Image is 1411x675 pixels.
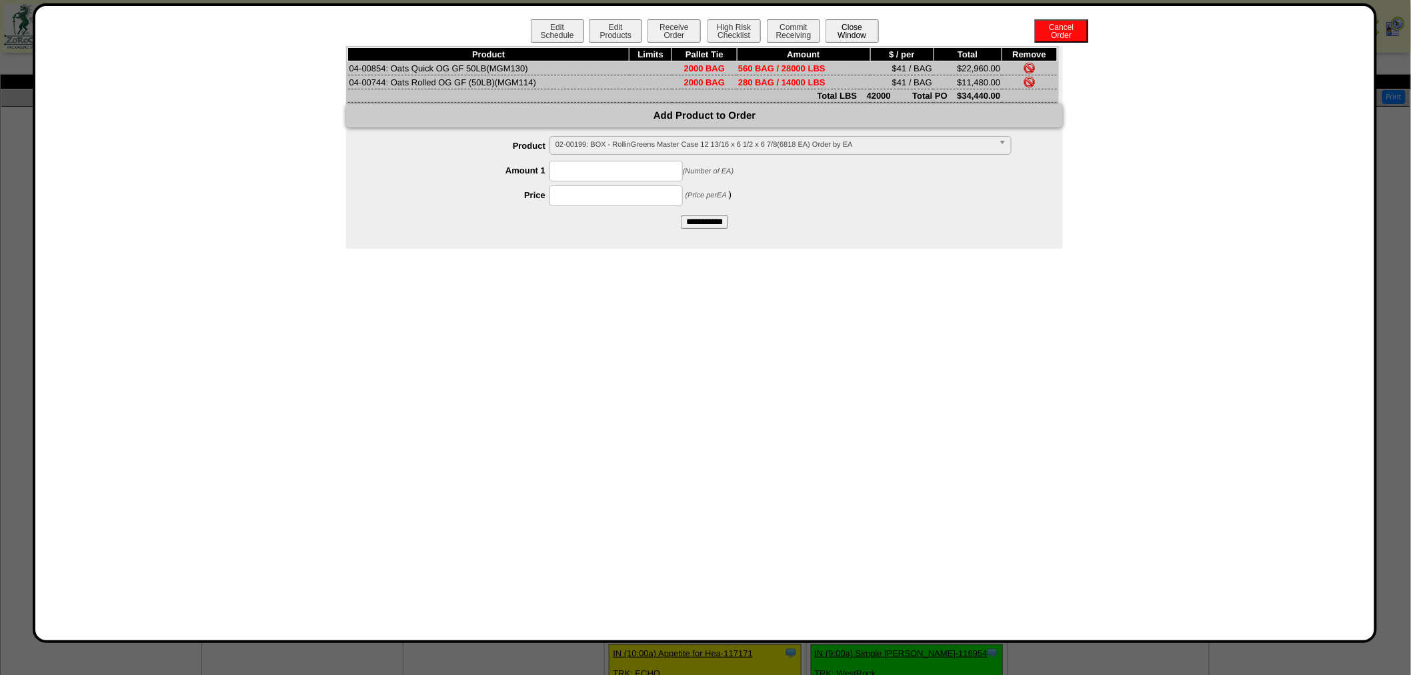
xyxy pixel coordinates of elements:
[767,19,820,43] button: CommitReceiving
[373,141,549,151] label: Product
[738,77,826,87] span: 280 BAG / 14000 LBS
[348,89,1002,103] td: Total LBS 42000 Total PO $34,440.00
[672,48,737,61] th: Pallet Tie
[737,48,870,61] th: Amount
[708,19,761,43] button: High RiskChecklist
[555,137,994,153] span: 02-00199: BOX - RollinGreens Master Case 12 13/16 x 6 1/2 x 6 7/8(6818 EA) Order by EA
[738,63,826,73] span: 560 BAG / 28000 LBS
[647,19,701,43] button: ReceiveOrder
[629,48,672,61] th: Limits
[934,75,1002,89] td: $11,480.00
[934,48,1002,61] th: Total
[373,185,1063,206] div: )
[1035,19,1088,43] button: CancelOrder
[1002,48,1058,61] th: Remove
[373,190,549,200] label: Price
[348,61,629,75] td: 04-00854: Oats Quick OG GF 50LB(MGM130)
[1024,77,1035,87] img: Remove Item
[717,192,726,200] span: EA
[348,75,629,89] td: 04-00744: Oats Rolled OG GF (50LB)(MGM114)
[589,19,642,43] button: EditProducts
[684,77,725,87] span: 2000 BAG
[531,19,584,43] button: EditSchedule
[346,104,1063,127] div: Add Product to Order
[870,61,934,75] td: $41 / BAG
[824,30,880,40] a: CloseWindow
[683,167,734,175] span: (Number of EA)
[706,31,764,40] a: High RiskChecklist
[934,61,1002,75] td: $22,960.00
[826,19,879,43] button: CloseWindow
[684,63,725,73] span: 2000 BAG
[685,192,729,200] span: (Price per
[373,165,549,175] label: Amount 1
[870,48,934,61] th: $ / per
[348,48,629,61] th: Product
[870,75,934,89] td: $41 / BAG
[1024,63,1035,73] img: Remove Item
